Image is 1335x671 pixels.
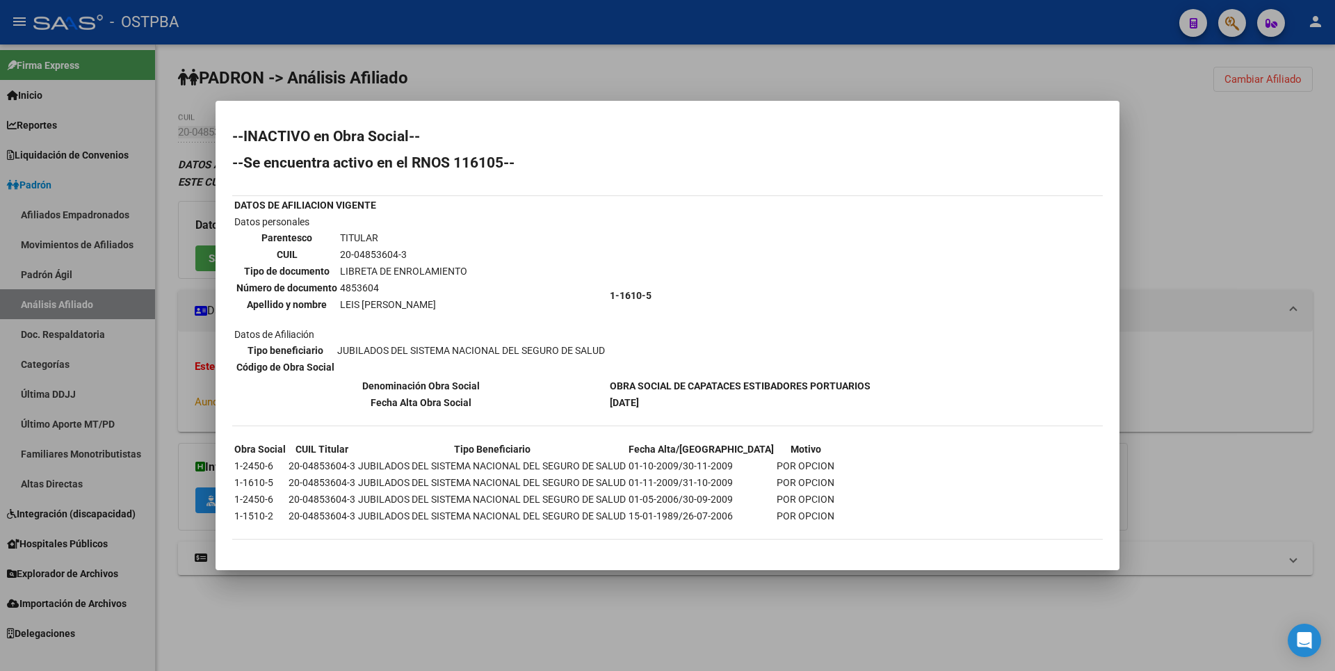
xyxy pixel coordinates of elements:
td: JUBILADOS DEL SISTEMA NACIONAL DEL SEGURO DE SALUD [357,475,626,490]
td: POR OPCION [776,508,835,524]
th: Parentesco [236,230,338,245]
td: POR OPCION [776,458,835,474]
th: CUIL Titular [288,442,356,457]
th: Tipo beneficiario [236,343,335,358]
td: POR OPCION [776,475,835,490]
td: Datos personales Datos de Afiliación [234,214,608,377]
th: Número de documento [236,280,338,296]
td: POR OPCION [776,492,835,507]
b: DATOS DE AFILIACION VIGENTE [234,200,376,211]
h2: --Se encuentra activo en el RNOS 116105-- [232,156,1103,170]
td: 15-01-1989/26-07-2006 [628,508,775,524]
td: TITULAR [339,230,468,245]
td: JUBILADOS DEL SISTEMA NACIONAL DEL SEGURO DE SALUD [357,508,626,524]
th: Denominación Obra Social [234,378,608,394]
th: Fecha Alta/[GEOGRAPHIC_DATA] [628,442,775,457]
th: Fecha Alta Obra Social [234,395,608,410]
div: Open Intercom Messenger [1288,624,1321,657]
th: Obra Social [234,442,286,457]
th: Código de Obra Social [236,359,335,375]
td: 20-04853604-3 [288,475,356,490]
th: Apellido y nombre [236,297,338,312]
td: 01-05-2006/30-09-2009 [628,492,775,507]
td: 01-11-2009/31-10-2009 [628,475,775,490]
b: 1-1610-5 [610,290,652,301]
th: Tipo Beneficiario [357,442,626,457]
td: 01-10-2009/30-11-2009 [628,458,775,474]
td: 1-2450-6 [234,458,286,474]
td: 20-04853604-3 [288,508,356,524]
td: 20-04853604-3 [288,492,356,507]
th: CUIL [236,247,338,262]
td: LEIS [PERSON_NAME] [339,297,468,312]
th: Motivo [776,442,835,457]
td: 20-04853604-3 [288,458,356,474]
th: Tipo de documento [236,264,338,279]
td: 4853604 [339,280,468,296]
td: JUBILADOS DEL SISTEMA NACIONAL DEL SEGURO DE SALUD [357,458,626,474]
b: OBRA SOCIAL DE CAPATACES ESTIBADORES PORTUARIOS [610,380,871,391]
td: LIBRETA DE ENROLAMIENTO [339,264,468,279]
b: [DATE] [610,397,639,408]
td: JUBILADOS DEL SISTEMA NACIONAL DEL SEGURO DE SALUD [357,492,626,507]
td: 1-2450-6 [234,492,286,507]
td: 20-04853604-3 [339,247,468,262]
td: 1-1610-5 [234,475,286,490]
td: JUBILADOS DEL SISTEMA NACIONAL DEL SEGURO DE SALUD [337,343,606,358]
td: 1-1510-2 [234,508,286,524]
h2: --INACTIVO en Obra Social-- [232,129,1103,143]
